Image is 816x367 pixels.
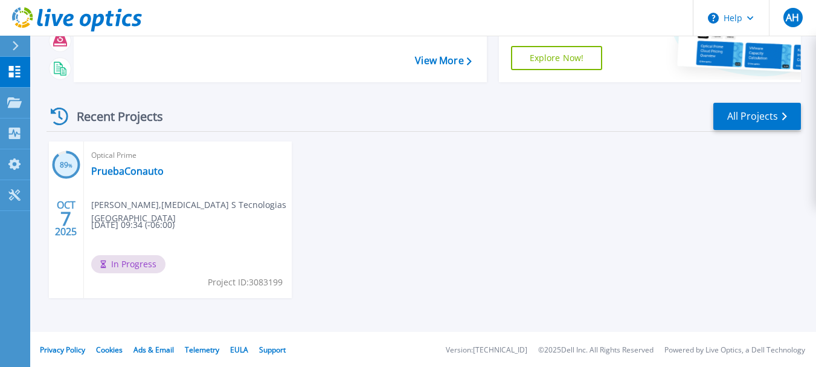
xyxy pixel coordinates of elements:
[47,102,179,131] div: Recent Projects
[664,346,805,354] li: Powered by Live Optics, a Dell Technology
[415,55,471,67] a: View More
[91,165,164,177] a: PruebaConauto
[208,276,283,289] span: Project ID: 3083199
[91,149,284,162] span: Optical Prime
[60,213,71,224] span: 7
[133,345,174,355] a: Ads & Email
[185,345,219,355] a: Telemetry
[713,103,801,130] a: All Projects
[54,196,77,241] div: OCT 2025
[446,346,527,354] li: Version: [TECHNICAL_ID]
[259,345,286,355] a: Support
[91,218,175,232] span: [DATE] 09:34 (-06:00)
[786,13,799,22] span: AH
[538,346,654,354] li: © 2025 Dell Inc. All Rights Reserved
[96,345,123,355] a: Cookies
[230,345,248,355] a: EULA
[52,158,80,172] h3: 89
[68,162,72,169] span: %
[511,46,603,70] a: Explore Now!
[91,255,165,273] span: In Progress
[40,345,85,355] a: Privacy Policy
[91,198,292,225] span: [PERSON_NAME] , [MEDICAL_DATA] S Tecnologias [GEOGRAPHIC_DATA]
